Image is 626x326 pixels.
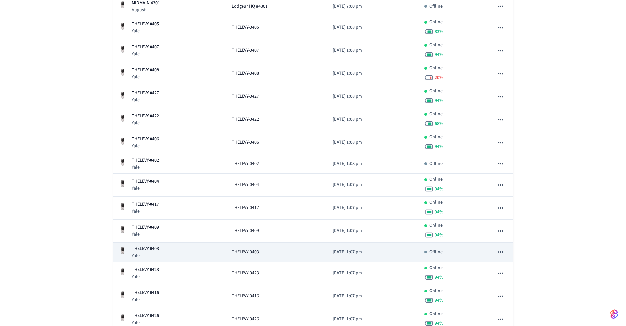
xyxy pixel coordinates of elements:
[132,164,159,171] p: Yale
[429,19,443,26] p: Online
[119,314,127,322] img: Yale Assure Touchscreen Wifi Smart Lock, Satin Nickel, Front
[333,227,414,234] p: [DATE] 1:07 pm
[429,42,443,49] p: Online
[429,65,443,72] p: Online
[119,114,127,122] img: Yale Assure Touchscreen Wifi Smart Lock, Satin Nickel, Front
[232,47,259,54] span: THELEVY-0407
[435,143,443,150] span: 94 %
[333,316,414,323] p: [DATE] 1:07 pm
[333,47,414,54] p: [DATE] 1:08 pm
[333,249,414,256] p: [DATE] 1:07 pm
[132,201,159,208] p: THELEVY-0417
[132,44,159,51] p: THELEVY-0407
[119,247,127,255] img: Yale Assure Touchscreen Wifi Smart Lock, Satin Nickel, Front
[333,160,414,167] p: [DATE] 1:08 pm
[435,120,443,127] span: 68 %
[132,51,159,57] p: Yale
[132,185,159,192] p: Yale
[132,157,159,164] p: THELEVY-0402
[333,70,414,77] p: [DATE] 1:08 pm
[132,143,159,149] p: Yale
[119,137,127,145] img: Yale Assure Touchscreen Wifi Smart Lock, Satin Nickel, Front
[429,311,443,317] p: Online
[333,93,414,100] p: [DATE] 1:08 pm
[132,319,159,326] p: Yale
[232,249,259,256] span: THELEVY-0403
[119,268,127,276] img: Yale Assure Touchscreen Wifi Smart Lock, Satin Nickel, Front
[333,204,414,211] p: [DATE] 1:07 pm
[232,227,259,234] span: THELEVY-0409
[232,70,259,77] span: THELEVY-0408
[119,158,127,166] img: Yale Assure Touchscreen Wifi Smart Lock, Satin Nickel, Front
[429,199,443,206] p: Online
[132,178,159,185] p: THELEVY-0404
[119,291,127,299] img: Yale Assure Touchscreen Wifi Smart Lock, Satin Nickel, Front
[435,297,443,304] span: 94 %
[119,68,127,76] img: Yale Assure Touchscreen Wifi Smart Lock, Satin Nickel, Front
[435,209,443,215] span: 94 %
[132,74,159,80] p: Yale
[333,293,414,300] p: [DATE] 1:07 pm
[435,28,443,35] span: 83 %
[435,97,443,104] span: 94 %
[132,136,159,143] p: THELEVY-0406
[333,139,414,146] p: [DATE] 1:08 pm
[429,160,443,167] p: Offline
[132,231,159,238] p: Yale
[435,51,443,58] span: 94 %
[232,24,259,31] span: THELEVY-0405
[333,270,414,277] p: [DATE] 1:07 pm
[232,3,267,10] span: Lodgeur HQ #4301
[132,90,159,97] p: THELEVY-0427
[232,139,259,146] span: THELEVY-0406
[132,21,159,28] p: THELEVY-0405
[119,203,127,211] img: Yale Assure Touchscreen Wifi Smart Lock, Satin Nickel, Front
[429,288,443,294] p: Online
[119,180,127,188] img: Yale Assure Touchscreen Wifi Smart Lock, Satin Nickel, Front
[232,116,259,123] span: THELEVY-0422
[132,113,159,120] p: THELEVY-0422
[333,181,414,188] p: [DATE] 1:07 pm
[232,204,259,211] span: THELEVY-0417
[333,116,414,123] p: [DATE] 1:08 pm
[132,290,159,296] p: THELEVY-0416
[610,309,618,319] img: SeamLogoGradient.69752ec5.svg
[132,97,159,103] p: Yale
[429,3,443,10] p: Offline
[232,93,259,100] span: THELEVY-0427
[333,3,414,10] p: [DATE] 7:00 pm
[232,160,259,167] span: THELEVY-0402
[119,226,127,234] img: Yale Assure Touchscreen Wifi Smart Lock, Satin Nickel, Front
[232,316,259,323] span: THELEVY-0426
[429,222,443,229] p: Online
[119,22,127,30] img: Yale Assure Touchscreen Wifi Smart Lock, Satin Nickel, Front
[232,293,259,300] span: THELEVY-0416
[132,296,159,303] p: Yale
[132,208,159,215] p: Yale
[132,245,159,252] p: THELEVY-0403
[132,267,159,273] p: THELEVY-0423
[232,270,259,277] span: THELEVY-0423
[435,186,443,192] span: 94 %
[435,74,443,81] span: 20 %
[119,1,127,9] img: Yale Assure Touchscreen Wifi Smart Lock, Satin Nickel, Front
[333,24,414,31] p: [DATE] 1:08 pm
[132,224,159,231] p: THELEVY-0409
[132,273,159,280] p: Yale
[132,252,159,259] p: Yale
[119,45,127,53] img: Yale Assure Touchscreen Wifi Smart Lock, Satin Nickel, Front
[429,249,443,256] p: Offline
[119,91,127,99] img: Yale Assure Touchscreen Wifi Smart Lock, Satin Nickel, Front
[435,232,443,238] span: 94 %
[132,313,159,319] p: THELEVY-0426
[429,111,443,118] p: Online
[429,88,443,95] p: Online
[132,28,159,34] p: Yale
[435,274,443,281] span: 94 %
[132,120,159,126] p: Yale
[132,7,160,13] p: August
[429,265,443,271] p: Online
[132,67,159,74] p: THELEVY-0408
[429,134,443,141] p: Online
[232,181,259,188] span: THELEVY-0404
